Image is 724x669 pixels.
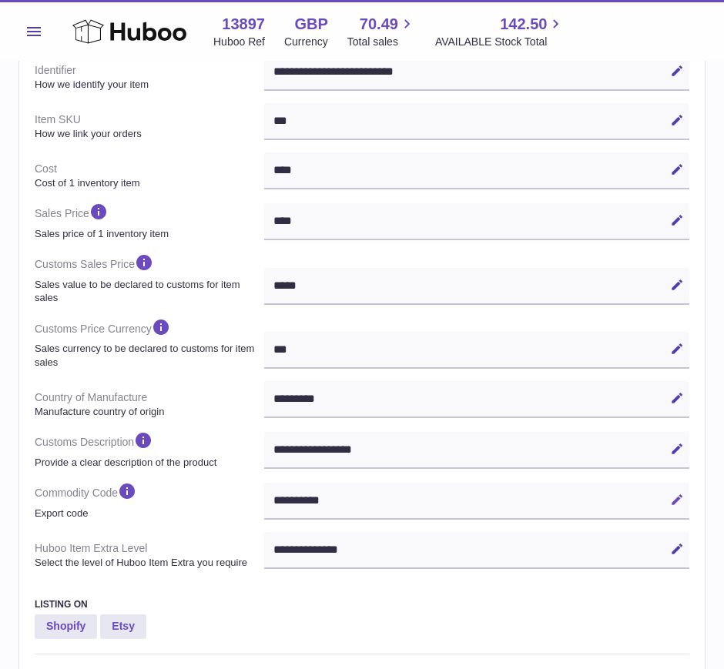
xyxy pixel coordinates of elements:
a: 142.50 AVAILABLE Stock Total [435,14,565,49]
dt: Customs Sales Price [35,246,264,310]
dt: Identifier [35,57,264,97]
span: 70.49 [360,14,398,35]
div: Huboo Ref [213,35,265,49]
span: AVAILABLE Stock Total [435,35,565,49]
dt: Country of Manufacture [35,384,264,424]
strong: Export code [35,507,260,520]
strong: Shopify [35,614,97,639]
strong: Select the level of Huboo Item Extra you require [35,556,260,570]
strong: Etsy [100,614,146,639]
strong: How we link your orders [35,127,260,141]
dt: Customs Price Currency [35,311,264,375]
strong: Sales currency to be declared to customs for item sales [35,342,260,369]
strong: How we identify your item [35,78,260,92]
span: 142.50 [500,14,547,35]
div: Currency [284,35,328,49]
a: 70.49 Total sales [347,14,416,49]
dt: Commodity Code [35,475,264,526]
span: Total sales [347,35,416,49]
dt: Cost [35,156,264,196]
dt: Huboo Item Extra Level [35,535,264,575]
strong: 13897 [222,14,265,35]
strong: Cost of 1 inventory item [35,176,260,190]
strong: Manufacture country of origin [35,405,260,419]
strong: Provide a clear description of the product [35,456,260,470]
strong: Sales value to be declared to customs for item sales [35,278,260,305]
dt: Item SKU [35,106,264,146]
dt: Sales Price [35,196,264,246]
strong: GBP [294,14,327,35]
strong: Sales price of 1 inventory item [35,227,260,241]
dt: Customs Description [35,424,264,475]
h3: Listing On [35,598,689,610]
